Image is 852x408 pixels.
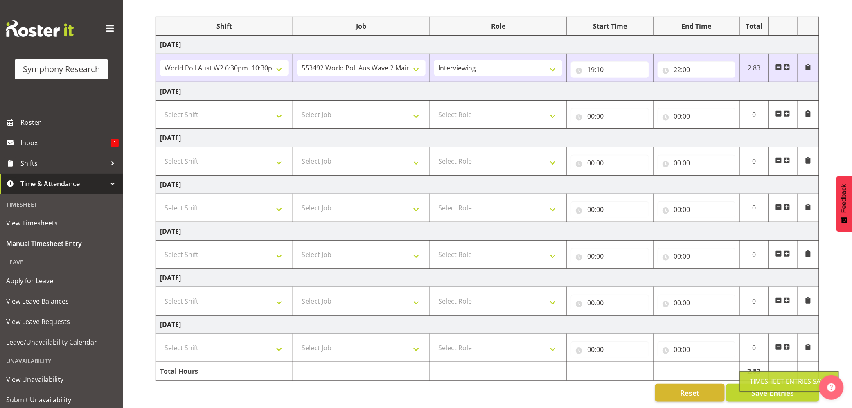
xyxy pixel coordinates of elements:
[156,36,819,54] td: [DATE]
[571,21,649,31] div: Start Time
[571,295,649,311] input: Click to select...
[836,176,852,232] button: Feedback - Show survey
[658,61,735,78] input: Click to select...
[6,295,117,307] span: View Leave Balances
[20,178,106,190] span: Time & Attendance
[20,116,119,128] span: Roster
[156,362,293,381] td: Total Hours
[680,388,699,398] span: Reset
[111,139,119,147] span: 1
[740,362,769,381] td: 2.83
[2,291,121,311] a: View Leave Balances
[658,248,735,264] input: Click to select...
[655,384,725,402] button: Reset
[6,217,117,229] span: View Timesheets
[2,254,121,270] div: Leave
[740,194,769,222] td: 0
[750,376,829,386] div: Timesheet Entries Save
[658,21,735,31] div: End Time
[571,61,649,78] input: Click to select...
[841,184,848,213] span: Feedback
[297,21,426,31] div: Job
[658,201,735,218] input: Click to select...
[740,241,769,269] td: 0
[6,336,117,348] span: Leave/Unavailability Calendar
[2,196,121,213] div: Timesheet
[740,101,769,129] td: 0
[156,129,819,147] td: [DATE]
[20,137,111,149] span: Inbox
[2,233,121,254] a: Manual Timesheet Entry
[740,287,769,316] td: 0
[571,108,649,124] input: Click to select...
[6,394,117,406] span: Submit Unavailability
[2,213,121,233] a: View Timesheets
[658,108,735,124] input: Click to select...
[2,352,121,369] div: Unavailability
[740,54,769,82] td: 2.83
[2,369,121,390] a: View Unavailability
[571,248,649,264] input: Click to select...
[156,82,819,101] td: [DATE]
[156,316,819,334] td: [DATE]
[751,388,794,398] span: Save Entries
[658,155,735,171] input: Click to select...
[571,201,649,218] input: Click to select...
[156,176,819,194] td: [DATE]
[2,270,121,291] a: Apply for Leave
[23,63,100,75] div: Symphony Research
[726,384,819,402] button: Save Entries
[571,341,649,358] input: Click to select...
[434,21,563,31] div: Role
[160,21,289,31] div: Shift
[156,269,819,287] td: [DATE]
[6,316,117,328] span: View Leave Requests
[740,334,769,362] td: 0
[740,147,769,176] td: 0
[658,341,735,358] input: Click to select...
[6,20,74,37] img: Rosterit website logo
[6,275,117,287] span: Apply for Leave
[6,373,117,385] span: View Unavailability
[2,332,121,352] a: Leave/Unavailability Calendar
[658,295,735,311] input: Click to select...
[2,311,121,332] a: View Leave Requests
[744,21,764,31] div: Total
[827,383,836,392] img: help-xxl-2.png
[6,237,117,250] span: Manual Timesheet Entry
[156,222,819,241] td: [DATE]
[571,155,649,171] input: Click to select...
[20,157,106,169] span: Shifts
